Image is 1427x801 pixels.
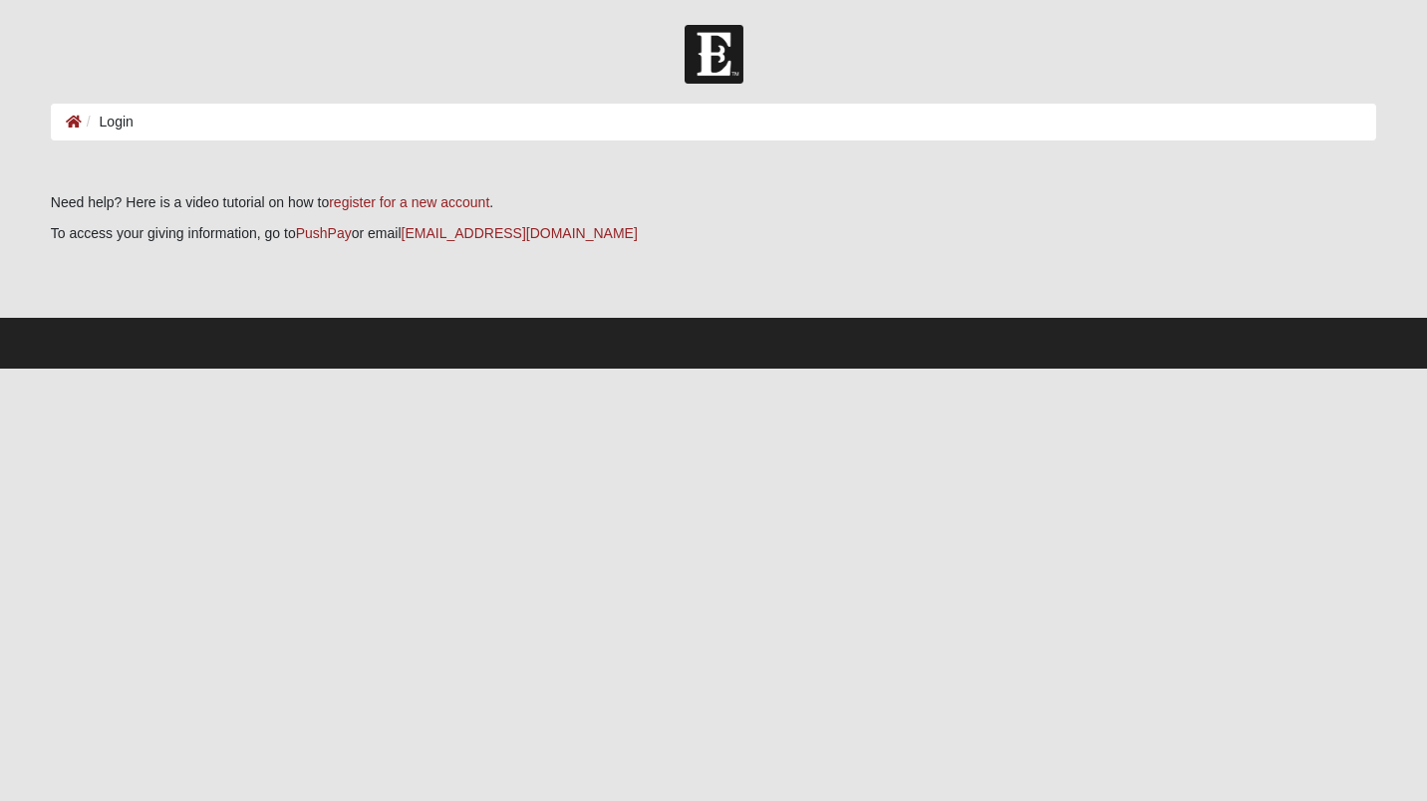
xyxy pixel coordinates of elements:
p: To access your giving information, go to or email [51,223,1376,244]
a: [EMAIL_ADDRESS][DOMAIN_NAME] [402,225,638,241]
li: Login [82,112,134,133]
a: register for a new account [329,194,489,210]
p: Need help? Here is a video tutorial on how to . [51,192,1376,213]
img: Church of Eleven22 Logo [685,25,743,84]
a: PushPay [296,225,352,241]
